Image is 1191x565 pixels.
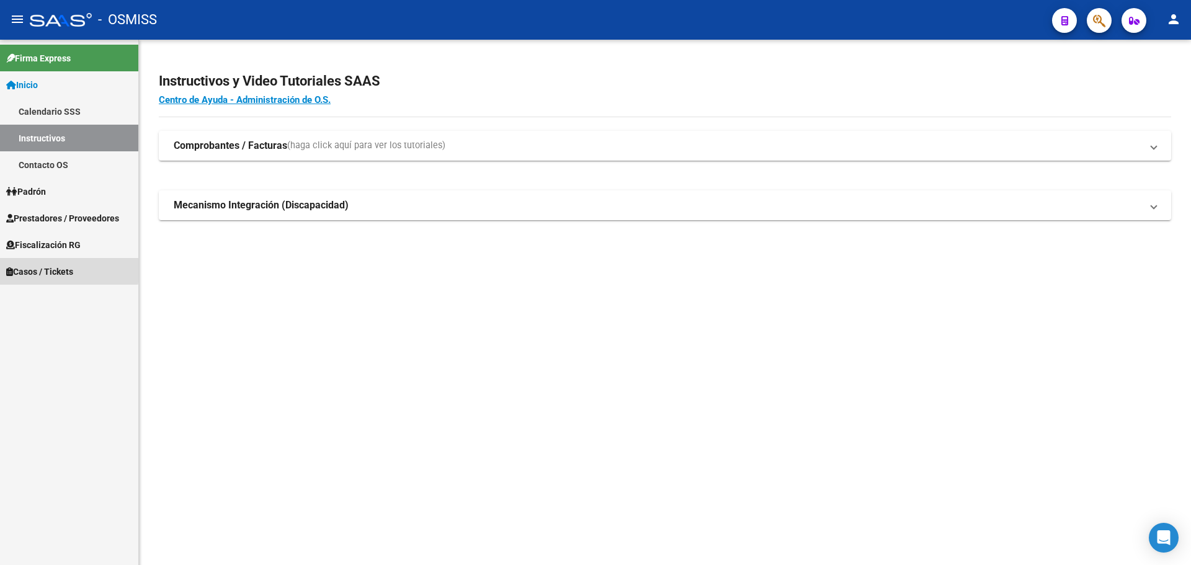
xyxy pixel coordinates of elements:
[6,238,81,252] span: Fiscalización RG
[1166,12,1181,27] mat-icon: person
[174,198,349,212] strong: Mecanismo Integración (Discapacidad)
[6,265,73,278] span: Casos / Tickets
[6,185,46,198] span: Padrón
[159,190,1171,220] mat-expansion-panel-header: Mecanismo Integración (Discapacidad)
[174,139,287,153] strong: Comprobantes / Facturas
[6,78,38,92] span: Inicio
[1149,523,1179,553] div: Open Intercom Messenger
[6,211,119,225] span: Prestadores / Proveedores
[10,12,25,27] mat-icon: menu
[159,69,1171,93] h2: Instructivos y Video Tutoriales SAAS
[287,139,445,153] span: (haga click aquí para ver los tutoriales)
[159,94,331,105] a: Centro de Ayuda - Administración de O.S.
[98,6,157,33] span: - OSMISS
[6,51,71,65] span: Firma Express
[159,131,1171,161] mat-expansion-panel-header: Comprobantes / Facturas(haga click aquí para ver los tutoriales)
